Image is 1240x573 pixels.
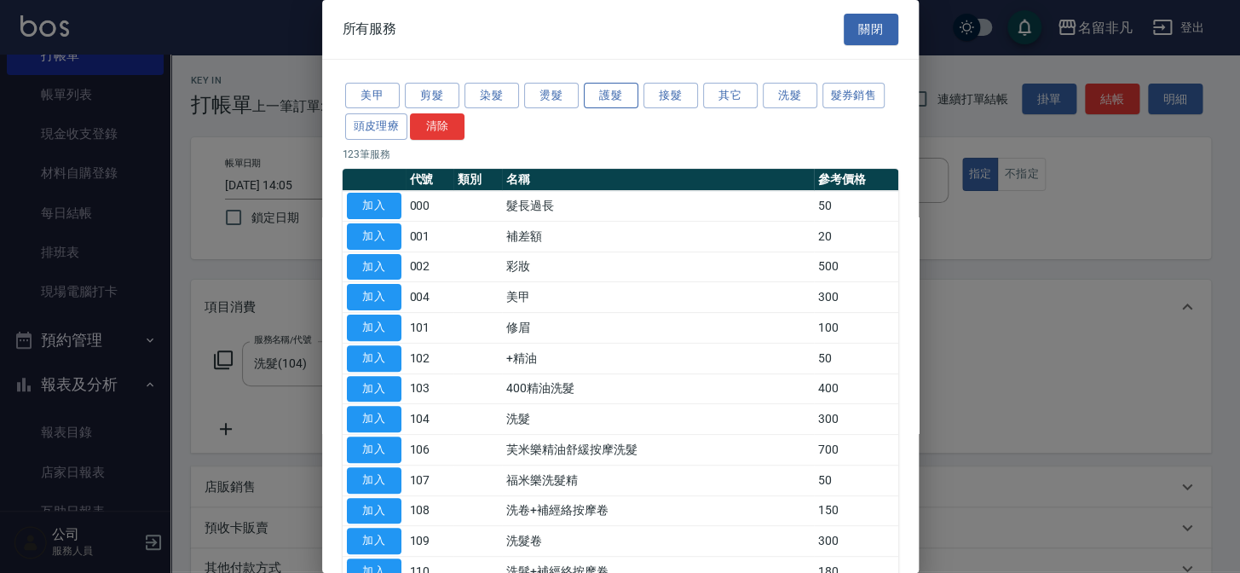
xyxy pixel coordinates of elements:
th: 類別 [453,169,502,191]
td: 50 [814,191,898,222]
button: 加入 [347,223,401,250]
button: 加入 [347,528,401,554]
th: 代號 [406,169,454,191]
td: 103 [406,373,454,404]
td: 洗髮卷 [502,526,813,557]
button: 頭皮理療 [345,113,408,140]
button: 加入 [347,437,401,463]
button: 髮券銷售 [822,83,885,109]
td: 50 [814,343,898,373]
td: 福米樂洗髮精 [502,465,813,495]
button: 燙髮 [524,83,579,109]
td: +精油 [502,343,813,373]
td: 150 [814,495,898,526]
td: 109 [406,526,454,557]
td: 101 [406,313,454,344]
button: 美甲 [345,83,400,109]
th: 名稱 [502,169,813,191]
td: 000 [406,191,454,222]
button: 加入 [347,467,401,494]
td: 修眉 [502,313,813,344]
td: 300 [814,404,898,435]
button: 清除 [410,113,464,140]
td: 300 [814,526,898,557]
td: 洗卷+補經絡按摩卷 [502,495,813,526]
th: 參考價格 [814,169,898,191]
button: 其它 [703,83,758,109]
td: 洗髮 [502,404,813,435]
td: 004 [406,282,454,313]
button: 加入 [347,315,401,341]
td: 芙米樂精油舒緩按摩洗髮 [502,435,813,466]
span: 所有服務 [343,20,397,38]
button: 洗髮 [763,83,817,109]
button: 加入 [347,406,401,432]
button: 關閉 [844,14,898,45]
button: 剪髮 [405,83,459,109]
td: 001 [406,221,454,252]
td: 400 [814,373,898,404]
button: 染髮 [464,83,519,109]
button: 加入 [347,254,401,281]
button: 接髮 [643,83,698,109]
td: 300 [814,282,898,313]
td: 108 [406,495,454,526]
td: 107 [406,465,454,495]
td: 106 [406,435,454,466]
button: 加入 [347,193,401,219]
td: 彩妝 [502,252,813,282]
td: 20 [814,221,898,252]
td: 美甲 [502,282,813,313]
button: 加入 [347,376,401,402]
button: 加入 [347,498,401,524]
td: 50 [814,465,898,495]
td: 髮長過長 [502,191,813,222]
td: 002 [406,252,454,282]
td: 400精油洗髮 [502,373,813,404]
td: 700 [814,435,898,466]
td: 104 [406,404,454,435]
td: 100 [814,313,898,344]
p: 123 筆服務 [343,147,898,162]
button: 加入 [347,284,401,310]
td: 補差額 [502,221,813,252]
td: 500 [814,252,898,282]
button: 加入 [347,345,401,372]
td: 102 [406,343,454,373]
button: 護髮 [584,83,638,109]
